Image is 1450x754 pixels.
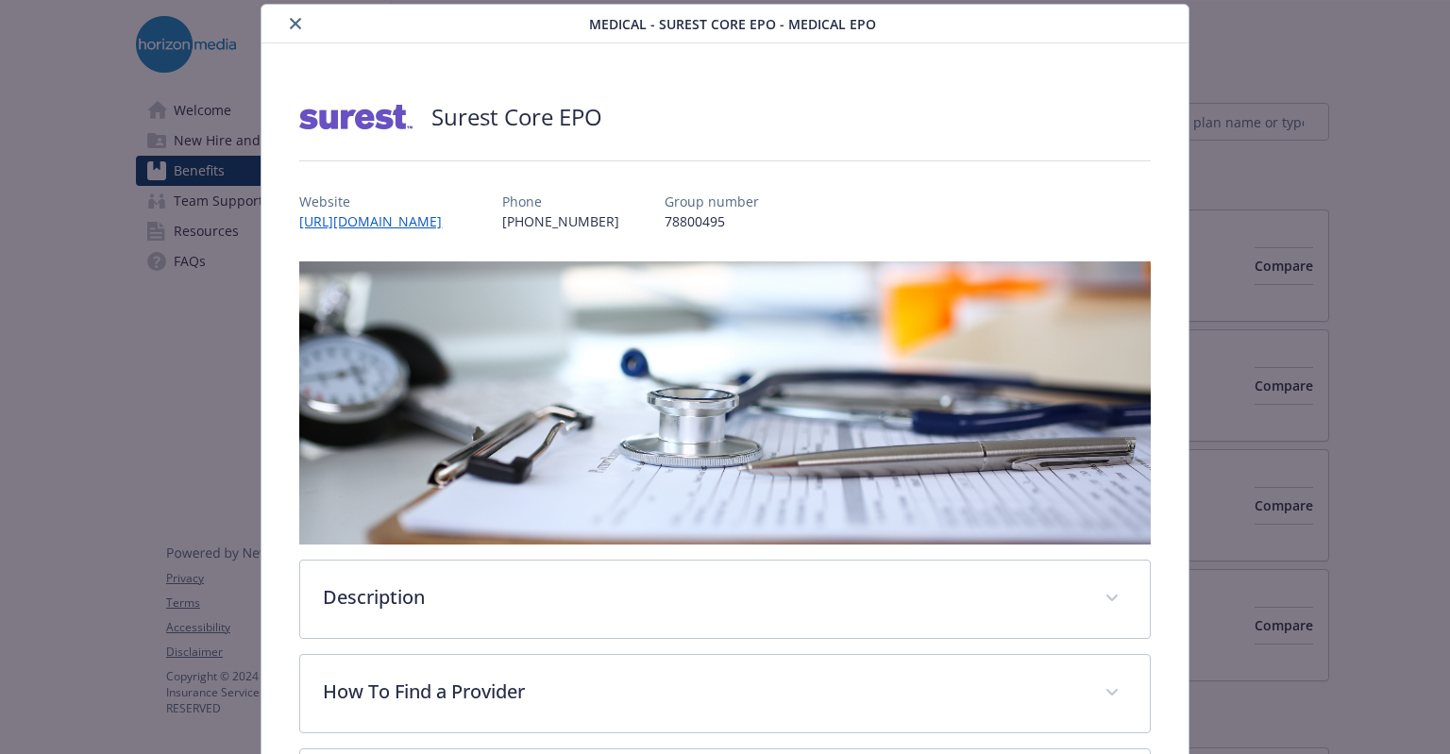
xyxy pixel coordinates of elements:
h2: Surest Core EPO [431,101,602,133]
p: Group number [665,192,759,211]
a: [URL][DOMAIN_NAME] [299,212,457,230]
span: Medical - Surest Core EPO - Medical EPO [589,14,876,34]
img: banner [299,261,1150,545]
img: Surest [299,89,413,145]
div: Description [300,561,1149,638]
div: How To Find a Provider [300,655,1149,732]
p: How To Find a Provider [323,678,1081,706]
p: Phone [502,192,619,211]
p: Website [299,192,457,211]
p: Description [323,583,1081,612]
p: 78800495 [665,211,759,231]
button: close [284,12,307,35]
p: [PHONE_NUMBER] [502,211,619,231]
